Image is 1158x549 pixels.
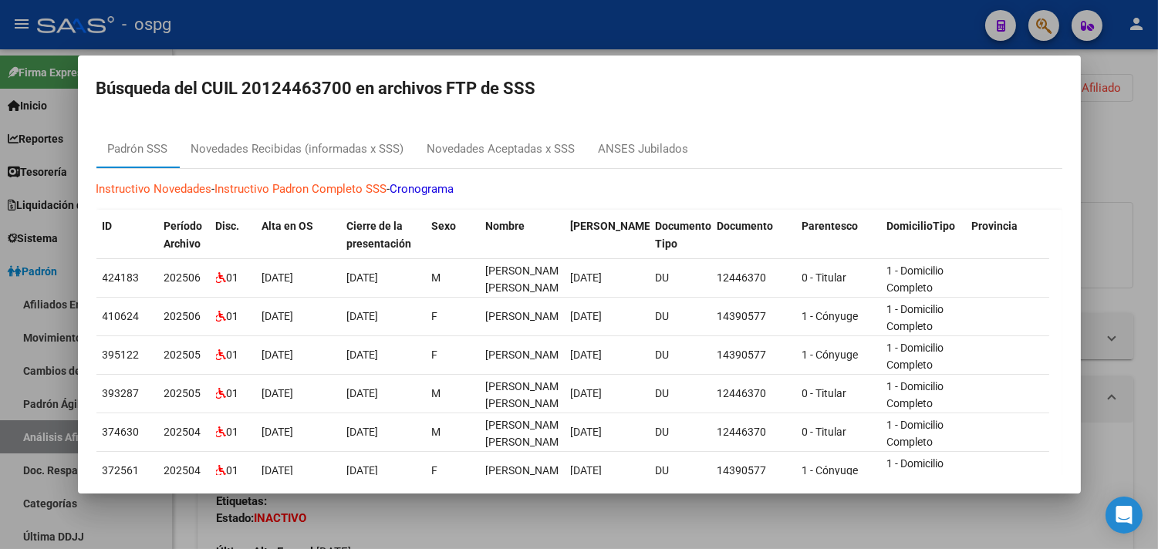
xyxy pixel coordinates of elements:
span: [DATE] [571,310,603,322]
datatable-header-cell: ID [96,210,158,261]
span: [DATE] [262,310,294,322]
h2: Búsqueda del CUIL 20124463700 en archivos FTP de SSS [96,74,1062,103]
div: 14390577 [717,308,790,325]
span: Parentesco [802,220,859,232]
span: 374630 [103,426,140,438]
span: Documento [717,220,774,232]
div: DU [656,269,705,287]
span: VALLEJOS SILVIA EDITH [486,464,569,477]
span: [DATE] [571,349,603,361]
div: 01 [216,423,250,441]
span: [PERSON_NAME]. [571,220,657,232]
span: 202505 [164,387,201,399]
span: [DATE] [347,464,379,477]
span: [DATE] [262,387,294,399]
span: DomicilioTipo [887,220,956,232]
span: Cierre de la presentación [347,220,412,250]
span: 0 - Titular [802,387,847,399]
span: 202504 [164,426,201,438]
div: DU [656,462,705,480]
div: 12446370 [717,423,790,441]
span: [DATE] [347,310,379,322]
span: 202506 [164,271,201,284]
span: 1 - Cónyuge [802,310,859,322]
datatable-header-cell: DomicilioTipo [881,210,966,261]
span: 0 - Titular [802,426,847,438]
span: F [432,349,438,361]
div: DU [656,346,705,364]
div: Padrón SSS [108,140,168,158]
span: 424183 [103,271,140,284]
span: 393287 [103,387,140,399]
datatable-header-cell: Período Archivo [158,210,210,261]
span: [DATE] [571,426,603,438]
span: F [432,464,438,477]
div: Novedades Aceptadas x SSS [427,140,576,158]
datatable-header-cell: Documento Tipo [650,210,711,261]
span: 1 - Cónyuge [802,349,859,361]
div: DU [656,423,705,441]
div: 01 [216,462,250,480]
span: 202504 [164,464,201,477]
span: Sexo [432,220,457,232]
span: 202505 [164,349,201,361]
datatable-header-cell: Parentesco [796,210,881,261]
span: Disc. [216,220,240,232]
a: Instructivo Novedades [96,182,212,196]
span: 0 - Titular [802,271,847,284]
span: [DATE] [262,349,294,361]
div: 01 [216,269,250,287]
span: 410624 [103,310,140,322]
span: [DATE] [571,387,603,399]
datatable-header-cell: Disc. [210,210,256,261]
datatable-header-cell: Cierre de la presentación [341,210,426,261]
span: Alta en OS [262,220,314,232]
div: Open Intercom Messenger [1106,497,1143,534]
span: 1 - Domicilio Completo [887,419,944,449]
p: - - [96,180,1062,198]
span: LOPEZ JUAN CARLOS [486,380,569,410]
span: ID [103,220,113,232]
span: Nombre [486,220,525,232]
span: 1 - Domicilio Completo [887,457,944,487]
span: M [432,271,441,284]
div: DU [656,385,705,402]
div: 14390577 [717,462,790,480]
span: [DATE] [571,271,603,284]
span: VALLEJOS SILVIA EDITH [486,310,569,322]
div: 12446370 [717,269,790,287]
span: [DATE] [262,464,294,477]
span: 1 - Domicilio Completo [887,264,944,295]
span: 1 - Domicilio Completo [887,380,944,410]
span: 1 - Domicilio Completo [887,303,944,333]
span: 395122 [103,349,140,361]
a: Instructivo Padron Completo SSS [215,182,387,196]
div: 14390577 [717,346,790,364]
span: LOPEZ JUAN CARLOS [486,419,569,449]
span: LOPEZ JUAN CARLOS [486,264,569,295]
span: [DATE] [347,426,379,438]
a: Cronograma [390,182,454,196]
span: F [432,310,438,322]
span: Período Archivo [164,220,203,250]
div: DU [656,308,705,325]
span: Documento Tipo [656,220,712,250]
span: [DATE] [347,349,379,361]
datatable-header-cell: Alta en OS [256,210,341,261]
span: [DATE] [347,387,379,399]
span: VALLEJOS SILVIA EDITH [486,349,569,361]
span: 1 - Domicilio Completo [887,342,944,372]
datatable-header-cell: Sexo [426,210,480,261]
span: [DATE] [262,271,294,284]
div: 01 [216,346,250,364]
div: ANSES Jubilados [599,140,689,158]
span: M [432,426,441,438]
datatable-header-cell: Documento [711,210,796,261]
span: [DATE] [347,271,379,284]
div: 01 [216,385,250,402]
span: [DATE] [262,426,294,438]
span: 372561 [103,464,140,477]
span: M [432,387,441,399]
span: Provincia [972,220,1018,232]
span: 1 - Cónyuge [802,464,859,477]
